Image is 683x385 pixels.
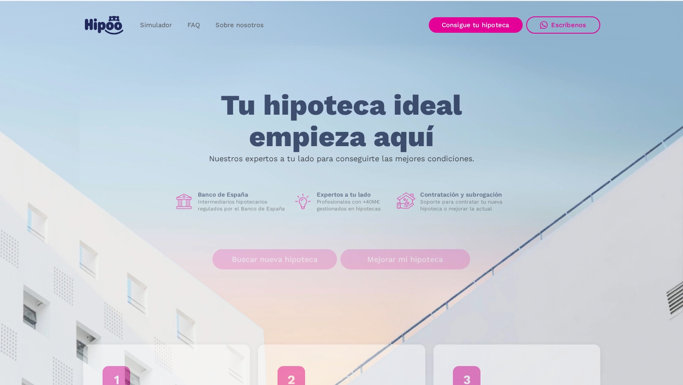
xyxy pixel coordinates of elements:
a: home [83,13,125,38]
h1: Tu hipoteca ideal empieza aquí [178,90,505,152]
a: Sobre nosotros [208,17,271,34]
a: Buscar nueva hipoteca [212,249,337,269]
p: Profesionales con +40M€ gestionados en hipotecas [317,198,390,212]
a: Escríbenos [526,16,600,34]
p: Soporte para contratar tu nueva hipoteca o mejorar la actual [420,198,509,212]
h1: Contratación y subrogación [420,191,509,198]
a: Mejorar mi hipoteca [340,249,470,269]
h1: Expertos a tu lado [317,191,390,198]
a: FAQ [180,17,208,34]
h1: Banco de España [198,191,287,198]
div: Escríbenos [551,21,586,29]
a: Consigue tu hipoteca [429,17,523,33]
a: Simulador [132,17,180,34]
p: Intermediarios hipotecarios regulados por el Banco de España [198,198,287,212]
p: Nuestros expertos a tu lado para conseguirte las mejores condiciones. [209,155,474,162]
